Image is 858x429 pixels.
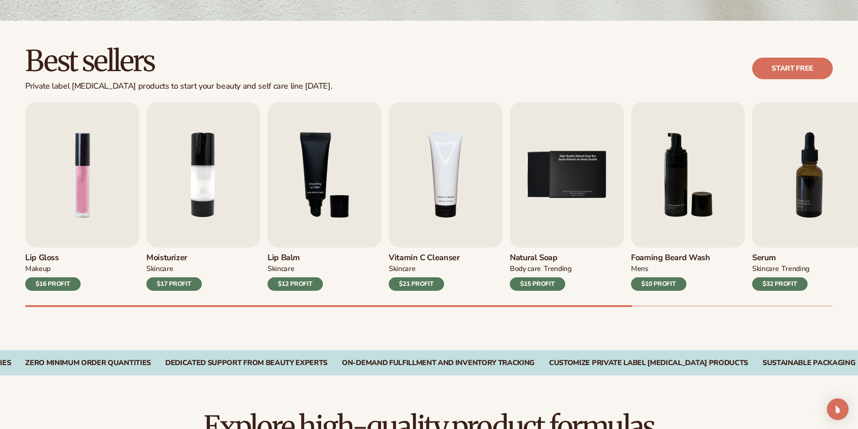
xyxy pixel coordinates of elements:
[752,253,809,263] h3: Serum
[268,277,323,291] div: $12 PROFIT
[268,253,323,263] h3: Lip Balm
[631,102,745,291] a: 6 / 9
[549,359,748,367] div: CUSTOMIZE PRIVATE LABEL [MEDICAL_DATA] PRODUCTS
[752,58,833,79] a: Start free
[763,359,855,367] div: SUSTAINABLE PACKAGING
[510,253,572,263] h3: Natural Soap
[781,264,809,274] div: TRENDING
[25,264,50,274] div: MAKEUP
[752,277,808,291] div: $32 PROFIT
[146,253,202,263] h3: Moisturizer
[389,277,444,291] div: $21 PROFIT
[389,253,460,263] h3: Vitamin C Cleanser
[25,81,332,91] div: Private label [MEDICAL_DATA] products to start your beauty and self care line [DATE].
[146,102,260,291] a: 2 / 9
[342,359,535,367] div: On-Demand Fulfillment and Inventory Tracking
[389,264,415,274] div: Skincare
[389,102,503,291] a: 4 / 9
[631,253,710,263] h3: Foaming beard wash
[25,277,81,291] div: $16 PROFIT
[510,277,565,291] div: $15 PROFIT
[544,264,571,274] div: TRENDING
[146,264,173,274] div: SKINCARE
[146,277,202,291] div: $17 PROFIT
[25,253,81,263] h3: Lip Gloss
[268,264,294,274] div: SKINCARE
[510,102,624,291] a: 5 / 9
[25,359,151,367] div: Zero Minimum Order QuantitieS
[827,398,849,420] div: Open Intercom Messenger
[165,359,327,367] div: Dedicated Support From Beauty Experts
[268,102,381,291] a: 3 / 9
[752,264,779,274] div: SKINCARE
[631,264,649,274] div: mens
[510,264,541,274] div: BODY Care
[631,277,686,291] div: $10 PROFIT
[25,46,332,76] h2: Best sellers
[25,102,139,291] a: 1 / 9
